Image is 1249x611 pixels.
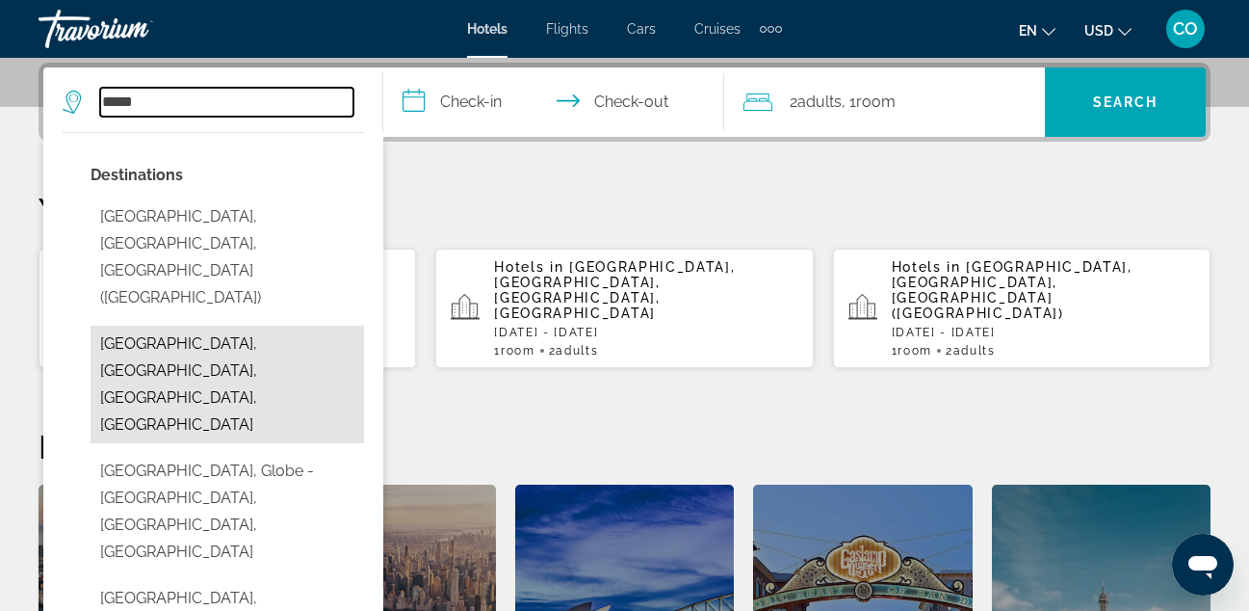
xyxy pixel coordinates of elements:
[494,259,563,275] span: Hotels in
[100,88,353,117] input: Search hotel destination
[1084,16,1132,44] button: Change currency
[953,344,996,358] span: Adults
[797,93,842,111] span: Adults
[1019,16,1055,44] button: Change language
[892,344,932,358] span: 1
[627,21,656,37] a: Cars
[39,190,1210,228] p: Your Recent Searches
[494,326,797,339] p: [DATE] - [DATE]
[1084,23,1113,39] span: USD
[556,344,598,358] span: Adults
[1172,534,1234,596] iframe: Botón para iniciar la ventana de mensajería
[435,248,813,369] button: Hotels in [GEOGRAPHIC_DATA], [GEOGRAPHIC_DATA], [GEOGRAPHIC_DATA], [GEOGRAPHIC_DATA][DATE] - [DAT...
[467,21,507,37] a: Hotels
[1160,9,1210,49] button: User Menu
[494,259,735,321] span: [GEOGRAPHIC_DATA], [GEOGRAPHIC_DATA], [GEOGRAPHIC_DATA], [GEOGRAPHIC_DATA]
[383,67,723,137] button: Select check in and out date
[494,344,534,358] span: 1
[842,89,896,116] span: , 1
[946,344,996,358] span: 2
[546,21,588,37] a: Flights
[501,344,535,358] span: Room
[91,199,364,316] button: Select city: Miami, FL, United States (MIA)
[39,248,416,369] button: Hotels in [GEOGRAPHIC_DATA], [GEOGRAPHIC_DATA], [GEOGRAPHIC_DATA] (GYE)[DATE][PERSON_NAME][DATE]1...
[892,259,1132,321] span: [GEOGRAPHIC_DATA], [GEOGRAPHIC_DATA], [GEOGRAPHIC_DATA] ([GEOGRAPHIC_DATA])
[91,453,364,571] button: Select city: Miami, Globe - Miami, AZ, United States
[694,21,741,37] a: Cruises
[790,89,842,116] span: 2
[892,259,961,275] span: Hotels in
[91,162,364,189] p: City options
[91,326,364,443] button: Select city: Miami Beach, Miami, FL, United States
[833,248,1210,369] button: Hotels in [GEOGRAPHIC_DATA], [GEOGRAPHIC_DATA], [GEOGRAPHIC_DATA] ([GEOGRAPHIC_DATA])[DATE] - [DA...
[1045,67,1206,137] button: Search
[549,344,599,358] span: 2
[1173,19,1198,39] span: CO
[1019,23,1037,39] span: en
[898,344,932,358] span: Room
[724,67,1045,137] button: Travelers: 2 adults, 0 children
[39,4,231,54] a: Travorium
[1093,94,1158,110] span: Search
[39,427,1210,465] h2: Featured Destinations
[43,67,1206,137] div: Search widget
[856,93,896,111] span: Room
[760,13,782,44] button: Extra navigation items
[892,326,1195,339] p: [DATE] - [DATE]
